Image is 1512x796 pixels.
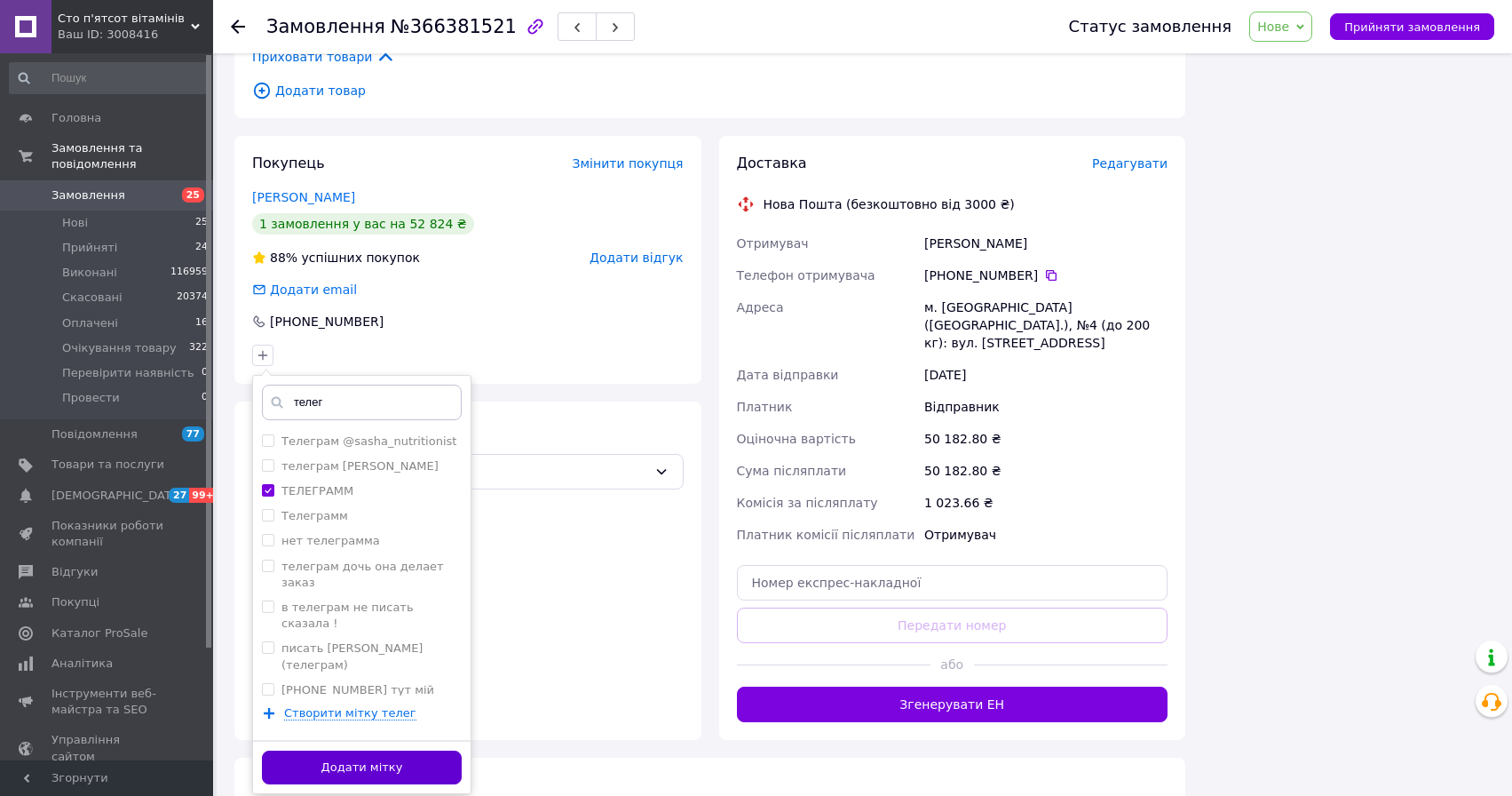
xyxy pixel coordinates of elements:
button: Додати мітку [262,751,462,785]
span: Повідомлення [51,426,138,442]
span: Покупець [252,155,325,171]
div: Повернутися назад [231,18,245,36]
span: 24 [195,240,208,256]
span: Інструменти веб-майстра та SEO [51,686,164,718]
span: 322 [189,340,208,356]
span: Оціночна вартість [737,432,856,446]
span: Адреса [737,300,784,314]
a: [PERSON_NAME] [252,190,355,204]
span: або [930,656,974,673]
span: 20374 [177,290,208,306]
div: Додати email [250,281,359,298]
span: Замовлення [51,187,125,203]
div: успішних покупок [252,249,420,267]
label: ТЕЛЕГРАММ [281,484,353,497]
span: Перевірити наявність [62,365,194,381]
span: Створити мітку телег [284,706,416,720]
span: [DEMOGRAPHIC_DATA] [51,488,183,504]
span: 25 [195,215,208,231]
label: в телеграм не писать сказала ! [281,601,414,630]
span: Аналітика [51,656,113,672]
span: Головна [51,110,101,126]
label: телеграм дочь она делает заказ [281,560,444,589]
div: [PERSON_NAME] [921,227,1171,259]
span: Додати товар [252,81,1168,100]
span: №366381521 [391,16,517,37]
span: Отримувач [737,236,809,251]
span: Платник [737,400,793,414]
input: Пошук [9,62,210,94]
span: Відгуки [51,564,98,580]
div: [DATE] [921,359,1171,391]
span: Нові [62,215,88,231]
span: Приховати товари [252,47,395,67]
span: Телефон отримувача [737,268,875,283]
div: [PHONE_NUMBER] [268,313,385,330]
label: нет телеграмма [281,534,380,547]
span: Платник комісії післяплати [737,528,915,542]
span: 88% [270,251,297,265]
button: Згенерувати ЕН [737,687,1168,722]
span: Доставка [737,155,807,171]
div: 1 замовлення у вас на 52 824 ₴ [252,213,474,235]
div: м. [GEOGRAPHIC_DATA] ([GEOGRAPHIC_DATA].), №4 (до 200 кг): вул. [STREET_ADDRESS] [921,291,1171,359]
span: Замовлення [266,16,385,37]
span: 16 [195,315,208,331]
span: Комісія за післяплату [737,496,878,510]
span: Товари та послуги [51,457,164,473]
label: писать [PERSON_NAME] (телеграм) [281,641,423,671]
span: Покупці [51,594,99,610]
span: Прийняти замовлення [1344,20,1480,34]
span: Замовлення та повідомлення [51,140,213,172]
span: Оплачені [62,315,118,331]
span: 77 [182,426,204,442]
span: 0 [202,365,208,381]
span: Редагувати [1092,156,1168,171]
button: Прийняти замовлення [1330,13,1494,40]
div: Відправник [921,391,1171,423]
span: 116959 [170,265,208,281]
span: Сума післяплати [737,464,847,478]
div: Ваш ID: 3008416 [58,27,213,43]
div: Отримувач [921,519,1171,551]
span: Додати відгук [590,251,683,265]
input: Номер експрес-накладної [737,565,1168,601]
span: Дата відправки [737,368,839,382]
span: Виконані [62,265,117,281]
span: Нове [1257,20,1289,34]
span: Каталог ProSale [51,625,147,641]
span: Змінити покупця [573,156,684,171]
span: Скасовані [62,290,123,306]
div: 50 182.80 ₴ [921,455,1171,487]
div: Статус замовлення [1069,18,1232,36]
label: телеграм [PERSON_NAME] [281,459,439,473]
span: Очікування товару [62,340,177,356]
span: 99+ [189,488,218,503]
label: Телеграм @sasha_nutritionist [281,434,456,448]
input: Напишіть назву мітки [262,385,462,420]
span: 27 [169,488,189,503]
span: Управління сайтом [51,732,164,764]
div: [PHONE_NUMBER] [924,267,1168,284]
span: Показники роботи компанії [51,518,164,550]
label: Телеграмм [281,509,348,522]
label: [PHONE_NUMBER] тут мій телеграм [281,683,434,712]
div: 1 023.66 ₴ [921,487,1171,519]
div: Додати email [268,281,359,298]
div: 50 182.80 ₴ [921,423,1171,455]
div: Нова Пошта (безкоштовно від 3000 ₴) [759,195,1019,213]
span: Провести [62,390,120,406]
span: 0 [202,390,208,406]
span: Cто п'ятсот вітамінів [58,11,191,27]
span: Прийняті [62,240,117,256]
span: 25 [182,187,204,203]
